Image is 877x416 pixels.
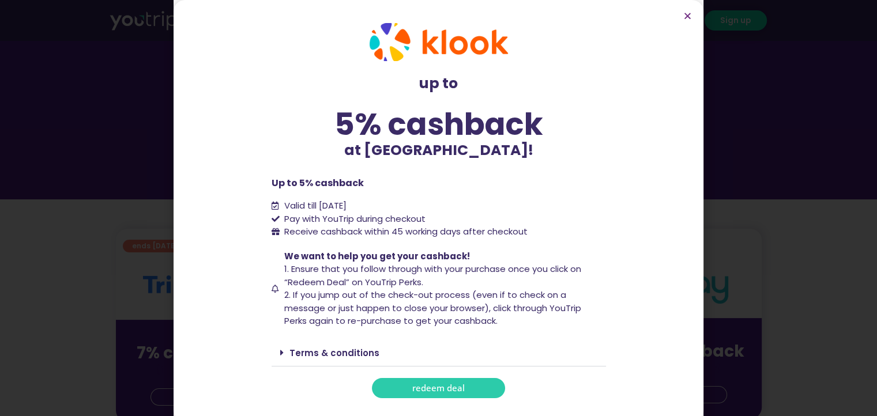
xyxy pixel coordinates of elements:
[272,339,606,366] div: Terms & conditions
[272,139,606,161] p: at [GEOGRAPHIC_DATA]!
[412,384,465,392] span: redeem deal
[284,289,581,327] span: 2. If you jump out of the check-out process (even if to check on a message or just happen to clos...
[281,199,347,213] span: Valid till [DATE]
[272,109,606,139] div: 5% cashback
[281,225,528,239] span: Receive cashback within 45 working days after checkout
[284,250,470,262] span: We want to help you get your cashback!
[272,73,606,94] p: up to
[683,12,692,20] a: Close
[272,176,606,190] p: Up to 5% cashback
[289,347,379,359] a: Terms & conditions
[284,263,581,288] span: 1. Ensure that you follow through with your purchase once you click on “Redeem Deal” on YouTrip P...
[281,213,426,226] span: Pay with YouTrip during checkout
[372,378,505,398] a: redeem deal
